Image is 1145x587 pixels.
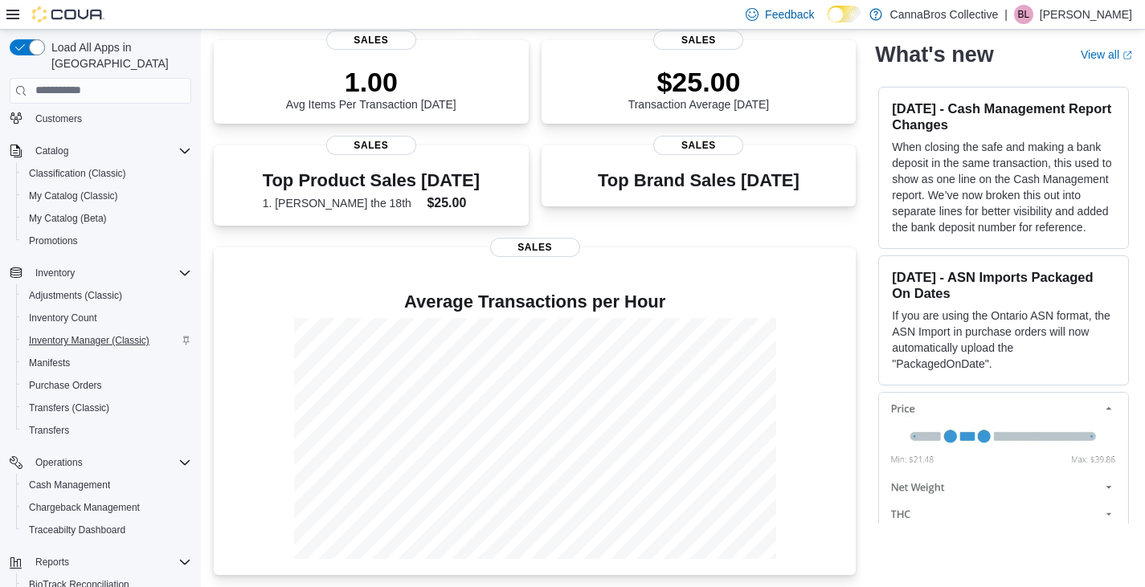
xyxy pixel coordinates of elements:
[29,501,140,514] span: Chargeback Management
[875,42,993,67] h2: What's new
[22,286,191,305] span: Adjustments (Classic)
[1081,48,1132,61] a: View allExternal link
[16,230,198,252] button: Promotions
[892,139,1115,235] p: When closing the safe and making a bank deposit in the same transaction, this used to show as one...
[16,474,198,496] button: Cash Management
[29,524,125,536] span: Traceabilty Dashboard
[35,556,69,569] span: Reports
[29,167,126,180] span: Classification (Classic)
[29,212,107,225] span: My Catalog (Beta)
[29,289,122,302] span: Adjustments (Classic)
[22,231,191,251] span: Promotions
[227,292,843,312] h4: Average Transactions per Hour
[892,308,1115,372] p: If you are using the Ontario ASN format, the ASN Import in purchase orders will now automatically...
[29,234,78,247] span: Promotions
[653,136,743,155] span: Sales
[22,498,191,517] span: Chargeback Management
[29,379,102,392] span: Purchase Orders
[22,421,191,440] span: Transfers
[22,308,191,328] span: Inventory Count
[22,308,104,328] a: Inventory Count
[263,195,421,211] dt: 1. [PERSON_NAME] the 18th
[29,141,75,161] button: Catalog
[29,263,81,283] button: Inventory
[22,376,191,395] span: Purchase Orders
[1018,5,1030,24] span: BL
[326,31,416,50] span: Sales
[22,331,191,350] span: Inventory Manager (Classic)
[29,109,88,128] a: Customers
[22,164,133,183] a: Classification (Classic)
[16,419,198,442] button: Transfers
[22,398,191,418] span: Transfers (Classic)
[22,286,129,305] a: Adjustments (Classic)
[286,66,456,98] p: 1.00
[765,6,814,22] span: Feedback
[29,402,109,414] span: Transfers (Classic)
[3,140,198,162] button: Catalog
[16,207,198,230] button: My Catalog (Beta)
[598,171,799,190] h3: Top Brand Sales [DATE]
[890,5,999,24] p: CannaBros Collective
[892,269,1115,301] h3: [DATE] - ASN Imports Packaged On Dates
[16,329,198,352] button: Inventory Manager (Classic)
[1040,5,1132,24] p: [PERSON_NAME]
[22,209,191,228] span: My Catalog (Beta)
[22,520,191,540] span: Traceabilty Dashboard
[828,6,861,22] input: Dark Mode
[16,284,198,307] button: Adjustments (Classic)
[3,107,198,130] button: Customers
[35,112,82,125] span: Customers
[29,108,191,128] span: Customers
[16,519,198,541] button: Traceabilty Dashboard
[22,186,125,206] a: My Catalog (Classic)
[22,231,84,251] a: Promotions
[16,307,198,329] button: Inventory Count
[29,312,97,324] span: Inventory Count
[29,453,89,472] button: Operations
[29,552,76,572] button: Reports
[653,31,743,50] span: Sales
[29,479,110,491] span: Cash Management
[16,185,198,207] button: My Catalog (Classic)
[22,353,76,373] a: Manifests
[22,376,108,395] a: Purchase Orders
[29,263,191,283] span: Inventory
[16,374,198,397] button: Purchase Orders
[263,171,480,190] h3: Top Product Sales [DATE]
[16,496,198,519] button: Chargeback Management
[22,421,76,440] a: Transfers
[427,194,480,213] dd: $25.00
[29,453,191,472] span: Operations
[22,498,146,517] a: Chargeback Management
[3,451,198,474] button: Operations
[35,267,75,279] span: Inventory
[29,552,191,572] span: Reports
[29,334,149,347] span: Inventory Manager (Classic)
[286,66,456,111] div: Avg Items Per Transaction [DATE]
[22,475,117,495] a: Cash Management
[32,6,104,22] img: Cova
[22,331,156,350] a: Inventory Manager (Classic)
[45,39,191,71] span: Load All Apps in [GEOGRAPHIC_DATA]
[3,262,198,284] button: Inventory
[22,164,191,183] span: Classification (Classic)
[22,186,191,206] span: My Catalog (Classic)
[628,66,770,98] p: $25.00
[29,141,191,161] span: Catalog
[3,551,198,573] button: Reports
[16,162,198,185] button: Classification (Classic)
[1014,5,1033,24] div: Bayden LaPiana
[35,145,68,157] span: Catalog
[16,352,198,374] button: Manifests
[29,190,118,202] span: My Catalog (Classic)
[16,397,198,419] button: Transfers (Classic)
[29,424,69,437] span: Transfers
[1004,5,1008,24] p: |
[1123,51,1132,60] svg: External link
[22,209,113,228] a: My Catalog (Beta)
[892,100,1115,132] h3: [DATE] - Cash Management Report Changes
[22,475,191,495] span: Cash Management
[22,353,191,373] span: Manifests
